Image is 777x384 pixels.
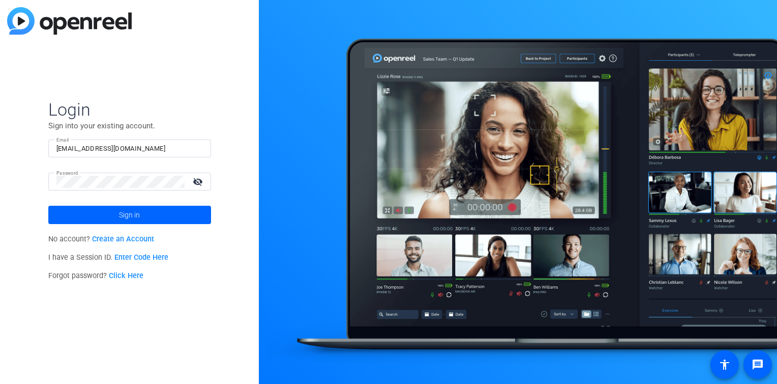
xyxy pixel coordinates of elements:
[92,235,154,243] a: Create an Account
[56,170,78,176] mat-label: Password
[752,359,764,371] mat-icon: message
[48,120,211,131] p: Sign into your existing account.
[56,137,69,143] mat-label: Email
[56,143,203,155] input: Enter Email Address
[48,271,144,280] span: Forgot password?
[48,253,169,262] span: I have a Session ID.
[719,359,731,371] mat-icon: accessibility
[48,99,211,120] span: Login
[119,202,140,228] span: Sign in
[7,7,132,35] img: blue-gradient.svg
[187,174,211,189] mat-icon: visibility_off
[48,235,155,243] span: No account?
[109,271,143,280] a: Click Here
[114,253,168,262] a: Enter Code Here
[48,206,211,224] button: Sign in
